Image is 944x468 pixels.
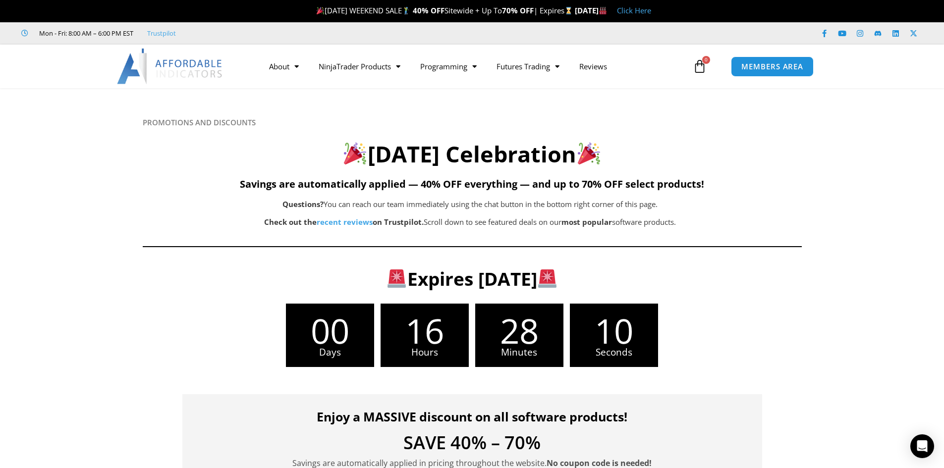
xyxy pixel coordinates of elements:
div: Open Intercom Messenger [910,434,934,458]
strong: 70% OFF [502,5,534,15]
h4: SAVE 40% – 70% [197,434,747,452]
a: recent reviews [317,217,373,227]
a: 0 [678,52,722,81]
img: 🏭 [599,7,607,14]
h2: [DATE] Celebration [143,140,802,169]
img: 🚨 [388,269,406,288]
h4: Enjoy a MASSIVE discount on all software products! [197,409,747,424]
span: Mon - Fri: 8:00 AM – 6:00 PM EST [37,27,133,39]
a: Reviews [569,55,617,78]
img: 🎉 [344,142,366,164]
a: Futures Trading [487,55,569,78]
strong: 40% OFF [413,5,444,15]
img: 🎉 [578,142,600,164]
img: ⌛ [565,7,572,14]
span: 28 [475,313,563,348]
span: 10 [570,313,658,348]
b: most popular [561,217,612,227]
a: NinjaTrader Products [309,55,410,78]
h6: PROMOTIONS AND DISCOUNTS [143,118,802,127]
a: Trustpilot [147,27,176,39]
nav: Menu [259,55,690,78]
a: About [259,55,309,78]
img: 🏌️‍♂️ [402,7,410,14]
b: Questions? [282,199,324,209]
span: 16 [381,313,469,348]
span: Hours [381,348,469,357]
img: 🚨 [538,269,556,288]
a: Click Here [617,5,651,15]
span: Days [286,348,374,357]
span: [DATE] WEEKEND SALE Sitewide + Up To | Expires [314,5,574,15]
h3: Expires [DATE] [195,267,750,291]
span: 0 [702,56,710,64]
a: Programming [410,55,487,78]
span: Seconds [570,348,658,357]
img: LogoAI | Affordable Indicators – NinjaTrader [117,49,223,84]
span: Minutes [475,348,563,357]
h5: Savings are automatically applied — 40% OFF everything — and up to 70% OFF select products! [143,178,802,190]
img: 🎉 [317,7,324,14]
a: MEMBERS AREA [731,56,814,77]
strong: Check out the on Trustpilot. [264,217,424,227]
span: MEMBERS AREA [741,63,803,70]
span: 00 [286,313,374,348]
strong: [DATE] [575,5,607,15]
p: Scroll down to see featured deals on our software products. [192,215,748,229]
p: You can reach our team immediately using the chat button in the bottom right corner of this page. [192,198,748,211]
